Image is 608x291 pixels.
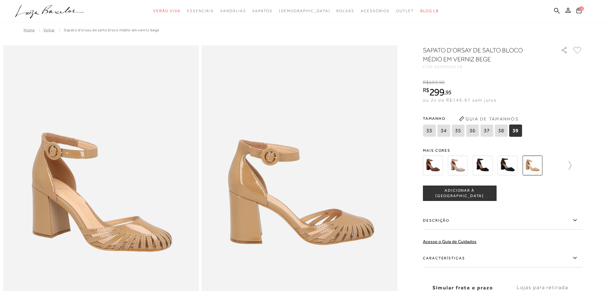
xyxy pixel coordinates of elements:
span: 6030000218 [434,65,463,69]
span: Sandálias [220,9,246,13]
button: 0 [574,7,583,16]
span: 599 [429,80,438,85]
a: Home [24,28,34,32]
a: categoryNavScreenReaderText [336,5,354,17]
span: 34 [437,125,450,137]
span: ou 2x de R$149,97 sem juros [423,97,497,103]
span: 36 [466,125,479,137]
label: Descrição [423,211,582,230]
img: SAPATO D'ORSAY DE SALTO BLOCO MÉDIO EM VERNIZ BEGE [522,156,542,175]
a: categoryNavScreenReaderText [153,5,181,17]
span: 0 [579,6,584,11]
span: Essenciais [187,9,214,13]
span: 90 [439,80,445,85]
button: Guia de Tamanhos [457,114,521,124]
span: [DEMOGRAPHIC_DATA] [279,9,330,13]
span: Acessórios [361,9,390,13]
span: Mais cores [423,149,582,152]
span: Verão Viva [153,9,181,13]
a: BLOG LB [420,5,439,17]
span: 95 [446,89,452,96]
img: SAPATO D'ORSAY CROCO SALTO MÉDIO NATA [448,156,468,175]
a: noSubCategoriesText [279,5,330,17]
span: 33 [423,125,436,137]
a: categoryNavScreenReaderText [187,5,214,17]
i: , [438,80,445,85]
img: SAPATO D'ORSAY CROCO SALTO MÉDIO PRETO [498,156,517,175]
span: Sapatos [252,9,272,13]
a: categoryNavScreenReaderText [220,5,246,17]
span: 35 [452,125,464,137]
span: 37 [480,125,493,137]
a: categoryNavScreenReaderText [361,5,390,17]
a: Voltar [43,28,55,32]
span: ADICIONAR À [GEOGRAPHIC_DATA] [423,188,496,199]
span: Bolsas [336,9,354,13]
span: 38 [495,125,507,137]
a: categoryNavScreenReaderText [396,5,414,17]
div: CÓD: [423,65,551,69]
span: BLOG LB [420,9,439,13]
span: SAPATO D'ORSAY DE SALTO BLOCO MÉDIO EM VERNIZ BEGE [64,28,159,32]
button: ADICIONAR À [GEOGRAPHIC_DATA] [423,186,496,201]
i: , [444,89,452,95]
i: R$ [423,87,429,93]
span: 299 [429,86,444,98]
h1: SAPATO D'ORSAY DE SALTO BLOCO MÉDIO EM VERNIZ BEGE [423,46,543,64]
a: Acesse o Guia de Cuidados [423,239,477,244]
span: Outlet [396,9,414,13]
label: Características [423,249,582,267]
img: SAPATO D'ORSAY CROCO SALTO MÉDIO PRETO [473,156,492,175]
a: categoryNavScreenReaderText [252,5,272,17]
span: 39 [509,125,522,137]
img: SAPATO D'ORSAY CROCO SALTO MÉDIO CASTANHO [423,156,443,175]
i: R$ [423,80,429,85]
span: Tamanho [423,114,523,123]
